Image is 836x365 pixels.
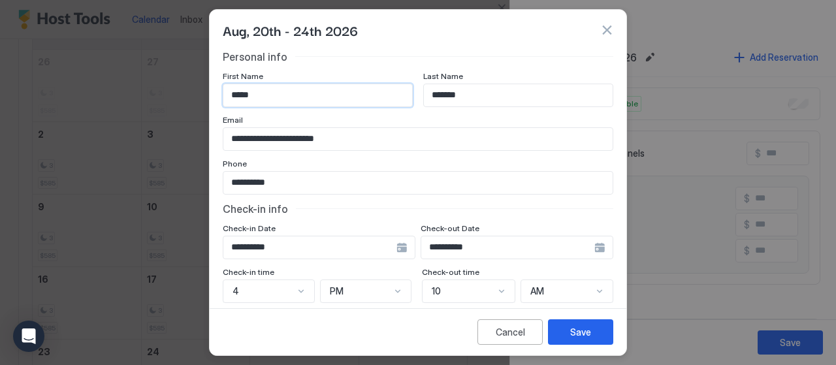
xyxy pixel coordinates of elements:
span: Check-in time [223,267,274,277]
span: Aug, 20th - 24th 2026 [223,20,358,40]
span: 4 [233,285,239,297]
button: Save [548,319,613,345]
span: Last Name [423,71,463,81]
div: Open Intercom Messenger [13,321,44,352]
input: Input Field [223,128,613,150]
span: Phone [223,159,247,168]
input: Input Field [223,172,613,194]
input: Input Field [421,236,594,259]
input: Input Field [223,84,412,106]
div: Save [570,325,591,339]
span: PM [330,285,344,297]
span: Personal info [223,50,287,63]
span: Check-out Date [421,223,479,233]
input: Input Field [424,84,613,106]
span: Check-in Date [223,223,276,233]
span: Check-in info [223,202,288,215]
span: First Name [223,71,263,81]
input: Input Field [223,236,396,259]
span: Email [223,115,243,125]
button: Cancel [477,319,543,345]
span: Check-out time [422,267,479,277]
span: 10 [432,285,441,297]
span: AM [530,285,544,297]
div: Cancel [496,325,525,339]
